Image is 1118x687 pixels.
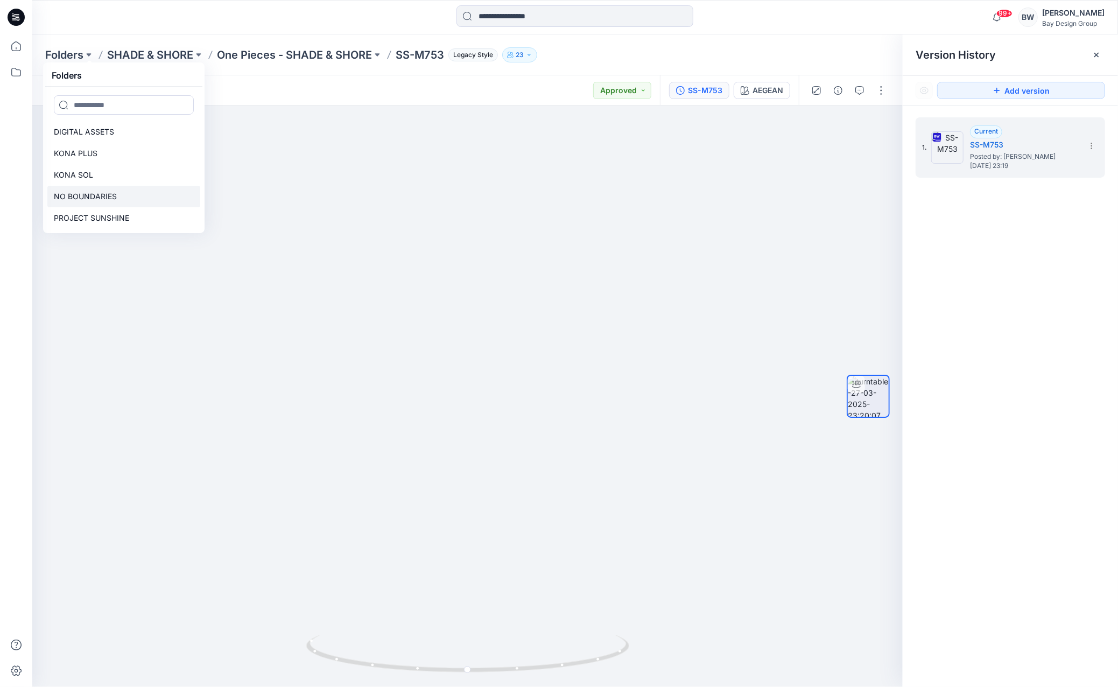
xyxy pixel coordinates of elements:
p: 23 [516,49,524,61]
button: 23 [502,47,537,62]
h5: Folders [45,65,88,86]
div: Bay Design Group [1042,19,1105,27]
img: turntable-27-03-2025-23:20:07 [848,376,889,417]
h5: SS-M753 [970,138,1078,151]
a: DIGITAL ASSETS [47,121,200,143]
span: Current [974,127,998,135]
p: KONA PLUS [54,147,97,160]
button: Details [829,82,847,99]
span: Posted by: Brenna Wolfe [970,151,1078,162]
span: [DATE] 23:19 [970,162,1078,170]
a: PROJECT SUNSHINE [47,207,200,229]
a: KONA SOL [47,164,200,186]
button: Legacy Style [444,47,498,62]
div: AEGEAN [753,85,783,96]
div: SS-M753 [688,85,722,96]
button: Show Hidden Versions [916,82,933,99]
button: Close [1092,51,1101,59]
button: SS-M753 [669,82,729,99]
button: AEGEAN [734,82,790,99]
span: 99+ [996,9,1012,18]
a: NO BOUNDARIES [47,186,200,207]
p: NO BOUNDARIES [54,190,117,203]
span: Version History [916,48,996,61]
button: Add version [937,82,1105,99]
span: 1. [922,143,927,152]
p: PROJECT SUNSHINE [54,212,129,225]
a: KONA PLUS [47,143,200,164]
span: Legacy Style [448,48,498,61]
div: BW [1018,8,1038,27]
a: One Pieces - SHADE & SHORE [217,47,372,62]
p: KONA SOL [54,169,93,181]
img: SS-M753 [931,131,964,164]
p: DIGITAL ASSETS [54,125,114,138]
div: [PERSON_NAME] [1042,6,1105,19]
p: SS-M753 [396,47,444,62]
a: Folders [45,47,83,62]
a: SHADE & SHORE [107,47,193,62]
